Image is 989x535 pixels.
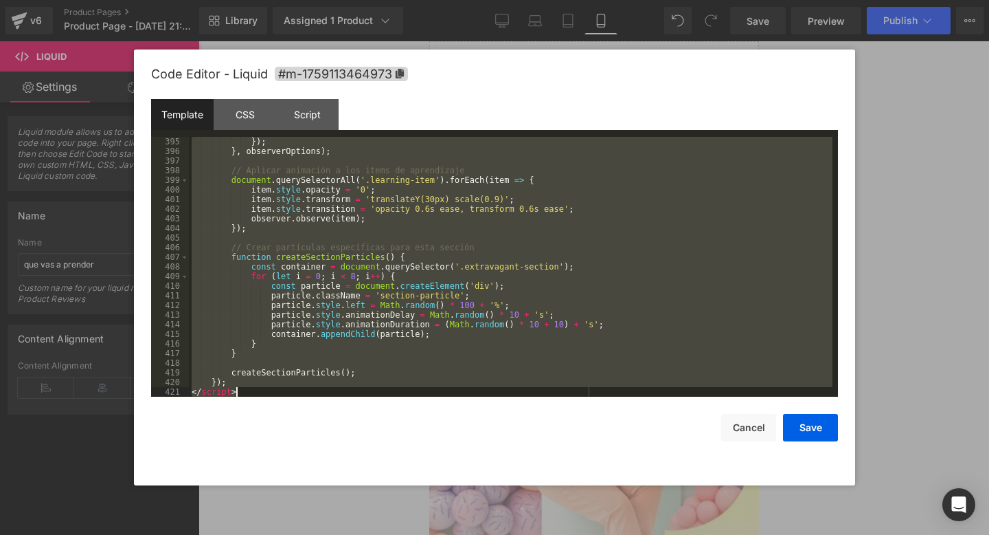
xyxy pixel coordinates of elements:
div: 412 [151,301,189,310]
div: 400 [151,185,189,195]
div: 416 [151,339,189,349]
div: Template [151,99,214,130]
div: 410 [151,281,189,291]
div: 395 [151,137,189,146]
div: 399 [151,175,189,185]
div: 408 [151,262,189,272]
div: 413 [151,310,189,320]
div: 418 [151,358,189,368]
div: 401 [151,195,189,204]
div: Open Intercom Messenger [942,488,975,521]
span: Code Editor - Liquid [151,67,268,81]
div: 421 [151,387,189,397]
div: 402 [151,204,189,214]
button: Cancel [721,414,776,441]
div: 398 [151,166,189,175]
div: 406 [151,243,189,252]
div: 396 [151,146,189,156]
div: 407 [151,252,189,262]
div: 414 [151,320,189,329]
div: 420 [151,378,189,387]
div: CSS [214,99,276,130]
span: Click to copy [275,67,408,81]
div: 397 [151,156,189,166]
div: 405 [151,233,189,243]
div: Script [276,99,339,130]
div: 415 [151,329,189,339]
div: 403 [151,214,189,223]
div: 417 [151,349,189,358]
div: 419 [151,368,189,378]
div: 404 [151,223,189,233]
div: 409 [151,272,189,281]
button: Save [783,414,838,441]
div: 411 [151,291,189,301]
